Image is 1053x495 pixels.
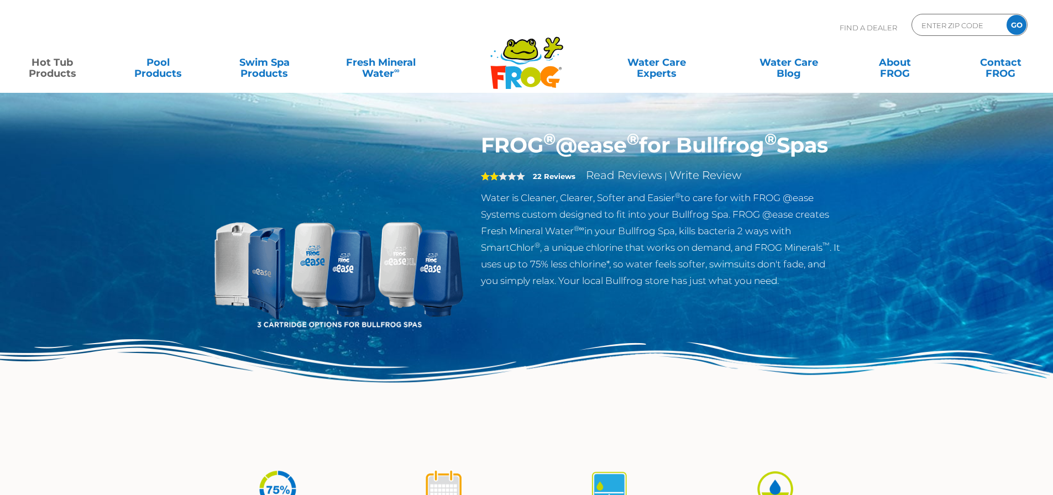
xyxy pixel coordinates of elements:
img: Frog Products Logo [484,22,569,89]
a: Water CareExperts [590,51,724,73]
img: bullfrog-product-hero.png [212,133,465,386]
a: Write Review [669,168,741,182]
span: | [664,171,667,181]
a: PoolProducts [117,51,200,73]
p: Find A Dealer [840,14,897,41]
a: Hot TubProducts [11,51,93,73]
input: GO [1007,15,1026,35]
sup: ® [764,129,777,149]
a: ContactFROG [960,51,1042,73]
sup: ® [543,129,556,149]
sup: ® [627,129,639,149]
strong: 22 Reviews [533,172,575,181]
span: 2 [481,172,499,181]
h1: FROG @ease for Bullfrog Spas [481,133,842,158]
a: Water CareBlog [747,51,830,73]
p: Water is Cleaner, Clearer, Softer and Easier to care for with FROG @ease Systems custom designed ... [481,189,842,289]
sup: ® [535,241,540,249]
sup: ∞ [394,66,400,75]
a: Swim SpaProducts [223,51,306,73]
sup: ®∞ [574,224,584,233]
sup: ™ [823,241,830,249]
sup: ® [675,191,680,199]
a: Read Reviews [586,168,662,182]
a: AboutFROG [853,51,936,73]
a: Fresh MineralWater∞ [329,51,432,73]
